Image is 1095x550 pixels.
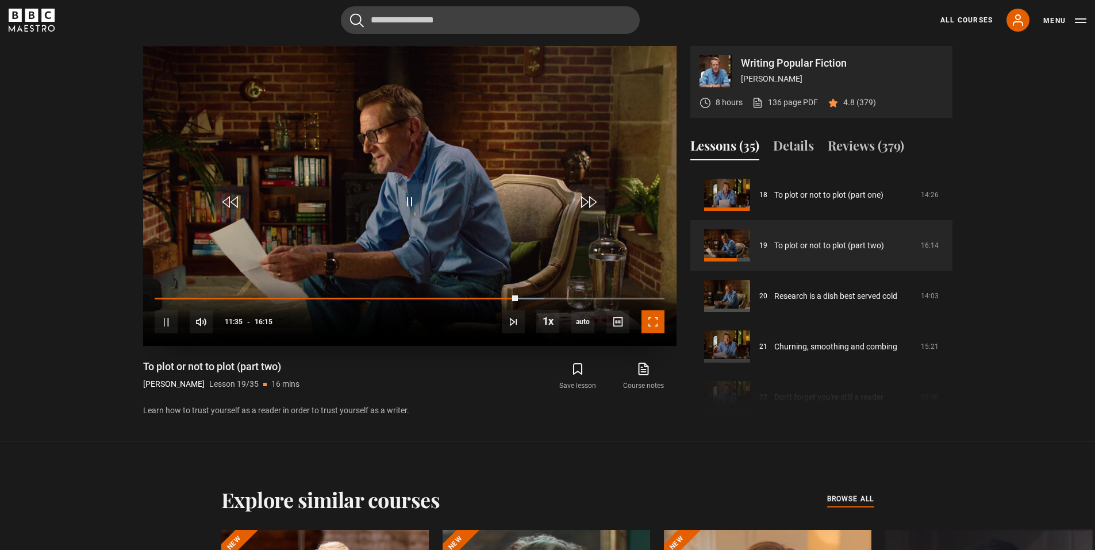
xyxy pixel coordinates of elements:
[774,189,883,201] a: To plot or not to plot (part one)
[190,310,213,333] button: Mute
[502,310,525,333] button: Next Lesson
[606,310,629,333] button: Captions
[1043,15,1086,26] button: Toggle navigation
[271,378,299,390] p: 16 mins
[255,311,272,332] span: 16:15
[155,298,664,300] div: Progress Bar
[610,360,676,393] a: Course notes
[571,310,594,333] div: Current quality: 720p
[641,310,664,333] button: Fullscreen
[774,290,897,302] a: Research is a dish best served cold
[716,97,743,109] p: 8 hours
[545,360,610,393] button: Save lesson
[209,378,259,390] p: Lesson 19/35
[773,136,814,160] button: Details
[827,493,874,506] a: browse all
[741,58,943,68] p: Writing Popular Fiction
[9,9,55,32] svg: BBC Maestro
[752,97,818,109] a: 136 page PDF
[225,311,243,332] span: 11:35
[843,97,876,109] p: 4.8 (379)
[143,378,205,390] p: [PERSON_NAME]
[940,15,993,25] a: All Courses
[774,341,897,353] a: Churning, smoothing and combing
[155,310,178,333] button: Pause
[143,46,677,346] video-js: Video Player
[247,318,250,326] span: -
[828,136,904,160] button: Reviews (379)
[774,240,884,252] a: To plot or not to plot (part two)
[341,6,640,34] input: Search
[571,310,594,333] span: auto
[350,13,364,28] button: Submit the search query
[536,310,559,333] button: Playback Rate
[827,493,874,505] span: browse all
[143,405,677,417] p: Learn how to trust yourself as a reader in order to trust yourself as a writer.
[143,360,299,374] h1: To plot or not to plot (part two)
[741,73,943,85] p: [PERSON_NAME]
[221,487,440,511] h2: Explore similar courses
[690,136,759,160] button: Lessons (35)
